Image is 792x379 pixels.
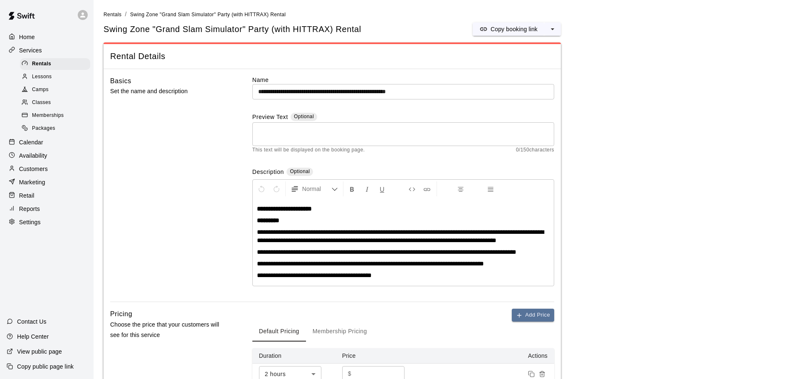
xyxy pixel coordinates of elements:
p: Choose the price that your customers will see for this service [110,320,226,340]
button: Formatting Options [287,181,341,196]
li: / [125,10,127,19]
p: Copy booking link [491,25,538,33]
th: Actions [419,348,554,364]
h6: Pricing [110,309,132,320]
button: Copy booking link [473,22,544,36]
label: Preview Text [252,113,288,122]
a: Services [7,44,87,57]
span: Rentals [32,60,51,68]
a: Retail [7,189,87,202]
div: Rentals [20,58,90,70]
p: Customers [19,165,48,173]
button: Center Align [454,181,468,196]
h5: Swing Zone "Grand Slam Simulator" Party (with HITTRAX) Rental [104,24,361,35]
label: Name [252,76,554,84]
button: Format Strikethrough [390,181,404,196]
div: Camps [20,84,90,96]
div: split button [473,22,561,36]
button: Insert Code [405,181,419,196]
button: Right Align [469,181,483,196]
span: Optional [294,114,314,119]
span: Swing Zone "Grand Slam Simulator" Party (with HITTRAX) Rental [130,12,286,17]
button: Left Align [439,181,453,196]
p: Reports [19,205,40,213]
p: Retail [19,191,35,200]
span: 0 / 150 characters [516,146,554,154]
th: Duration [252,348,336,364]
p: Set the name and description [110,86,226,97]
a: Home [7,31,87,43]
div: Lessons [20,71,90,83]
a: Lessons [20,70,94,83]
button: select merge strategy [544,22,561,36]
span: Optional [290,168,310,174]
p: Copy public page link [17,362,74,371]
label: Description [252,168,284,177]
th: Price [336,348,419,364]
p: Contact Us [17,317,47,326]
p: Settings [19,218,41,226]
p: View public page [17,347,62,356]
p: $ [348,369,351,378]
button: Undo [254,181,269,196]
a: Memberships [20,109,94,122]
span: Classes [32,99,51,107]
p: Help Center [17,332,49,341]
a: Reports [7,203,87,215]
h6: Basics [110,76,131,87]
button: Insert Link [420,181,434,196]
div: Memberships [20,110,90,121]
p: Marketing [19,178,45,186]
a: Customers [7,163,87,175]
button: Format Bold [345,181,359,196]
span: Memberships [32,111,64,120]
a: Marketing [7,176,87,188]
span: Packages [32,124,55,133]
a: Camps [20,84,94,97]
a: Rentals [20,57,94,70]
button: Add Price [512,309,554,322]
a: Classes [20,97,94,109]
a: Settings [7,216,87,228]
nav: breadcrumb [104,10,782,19]
span: Normal [302,185,331,193]
span: Rental Details [110,51,554,62]
p: Calendar [19,138,43,146]
p: Home [19,33,35,41]
button: Justify Align [484,181,498,196]
div: Classes [20,97,90,109]
button: Membership Pricing [306,322,374,342]
span: Lessons [32,73,52,81]
a: Packages [20,122,94,135]
p: Availability [19,151,47,160]
a: Rentals [104,11,122,17]
span: This text will be displayed on the booking page. [252,146,365,154]
a: Availability [7,149,87,162]
a: Calendar [7,136,87,149]
button: Redo [269,181,284,196]
span: Camps [32,86,49,94]
span: Rentals [104,12,122,17]
p: Services [19,46,42,54]
button: Default Pricing [252,322,306,342]
button: Format Underline [375,181,389,196]
button: Format Italics [360,181,374,196]
div: Packages [20,123,90,134]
